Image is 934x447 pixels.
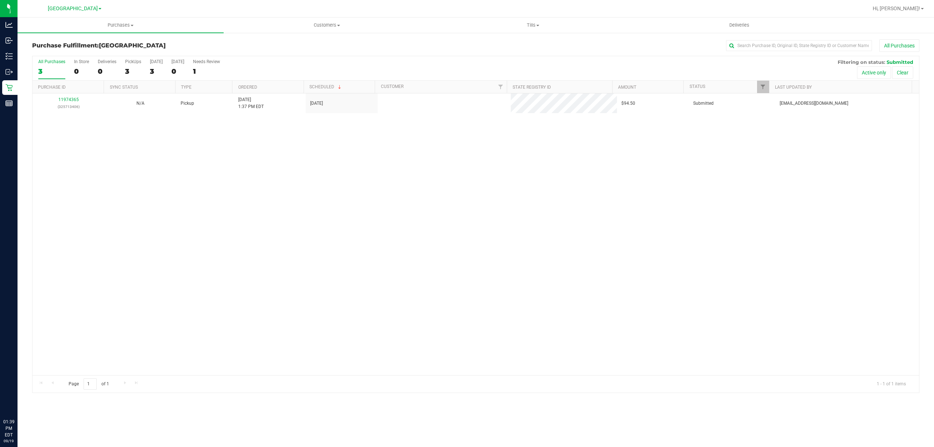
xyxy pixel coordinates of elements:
span: [EMAIL_ADDRESS][DOMAIN_NAME] [780,100,848,107]
a: 11974365 [58,97,79,102]
button: Active only [857,66,891,79]
a: Customer [381,84,404,89]
a: Status [690,84,705,89]
div: 0 [98,67,116,76]
inline-svg: Analytics [5,21,13,28]
iframe: Resource center [7,389,29,411]
span: Hi, [PERSON_NAME]! [873,5,920,11]
div: 3 [38,67,65,76]
span: Deliveries [719,22,759,28]
a: Ordered [238,85,257,90]
button: N/A [136,100,144,107]
span: Filtering on status: [838,59,885,65]
div: 1 [193,67,220,76]
p: (325713406) [37,103,100,110]
span: Customers [224,22,429,28]
div: [DATE] [150,59,163,64]
a: State Registry ID [513,85,551,90]
inline-svg: Inbound [5,37,13,44]
div: [DATE] [171,59,184,64]
h3: Purchase Fulfillment: [32,42,328,49]
input: 1 [84,378,97,390]
p: 09/19 [3,438,14,444]
span: 1 - 1 of 1 items [871,378,912,389]
span: $94.50 [621,100,635,107]
span: Submitted [693,100,714,107]
div: All Purchases [38,59,65,64]
span: [DATE] [310,100,323,107]
p: 01:39 PM EDT [3,419,14,438]
inline-svg: Retail [5,84,13,91]
a: Sync Status [110,85,138,90]
span: Not Applicable [136,101,144,106]
a: Scheduled [309,84,343,89]
span: Page of 1 [62,378,115,390]
span: Submitted [887,59,913,65]
inline-svg: Outbound [5,68,13,76]
span: [GEOGRAPHIC_DATA] [48,5,98,12]
a: Deliveries [636,18,842,33]
button: All Purchases [879,39,919,52]
div: 0 [74,67,89,76]
a: Filter [495,81,507,93]
div: Deliveries [98,59,116,64]
a: Tills [430,18,636,33]
a: Purchase ID [38,85,66,90]
span: Purchases [18,22,224,28]
div: In Store [74,59,89,64]
a: Customers [224,18,430,33]
a: Purchases [18,18,224,33]
inline-svg: Reports [5,100,13,107]
inline-svg: Inventory [5,53,13,60]
a: Type [181,85,192,90]
input: Search Purchase ID, Original ID, State Registry ID or Customer Name... [726,40,872,51]
span: [DATE] 1:37 PM EDT [238,96,264,110]
a: Last Updated By [775,85,812,90]
span: Tills [430,22,636,28]
div: 3 [150,67,163,76]
div: 0 [171,67,184,76]
button: Clear [892,66,913,79]
span: [GEOGRAPHIC_DATA] [99,42,166,49]
span: Pickup [181,100,194,107]
a: Filter [757,81,769,93]
div: 3 [125,67,141,76]
div: PickUps [125,59,141,64]
a: Amount [618,85,636,90]
div: Needs Review [193,59,220,64]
